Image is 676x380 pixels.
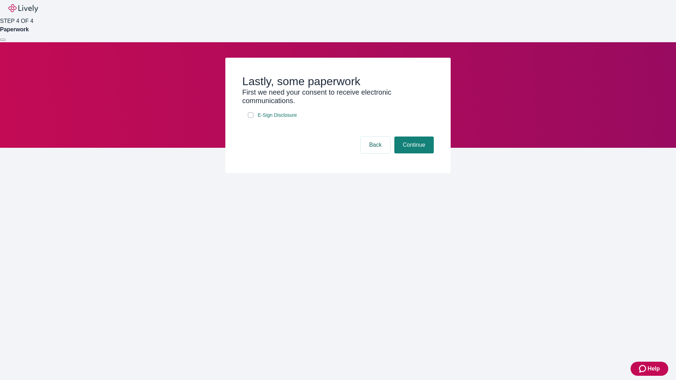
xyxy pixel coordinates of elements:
button: Zendesk support iconHelp [631,362,668,376]
span: E-Sign Disclosure [258,112,297,119]
a: e-sign disclosure document [256,111,298,120]
svg: Zendesk support icon [639,365,647,373]
button: Back [361,137,390,153]
h2: Lastly, some paperwork [242,75,434,88]
img: Lively [8,4,38,13]
span: Help [647,365,660,373]
h3: First we need your consent to receive electronic communications. [242,88,434,105]
button: Continue [394,137,434,153]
